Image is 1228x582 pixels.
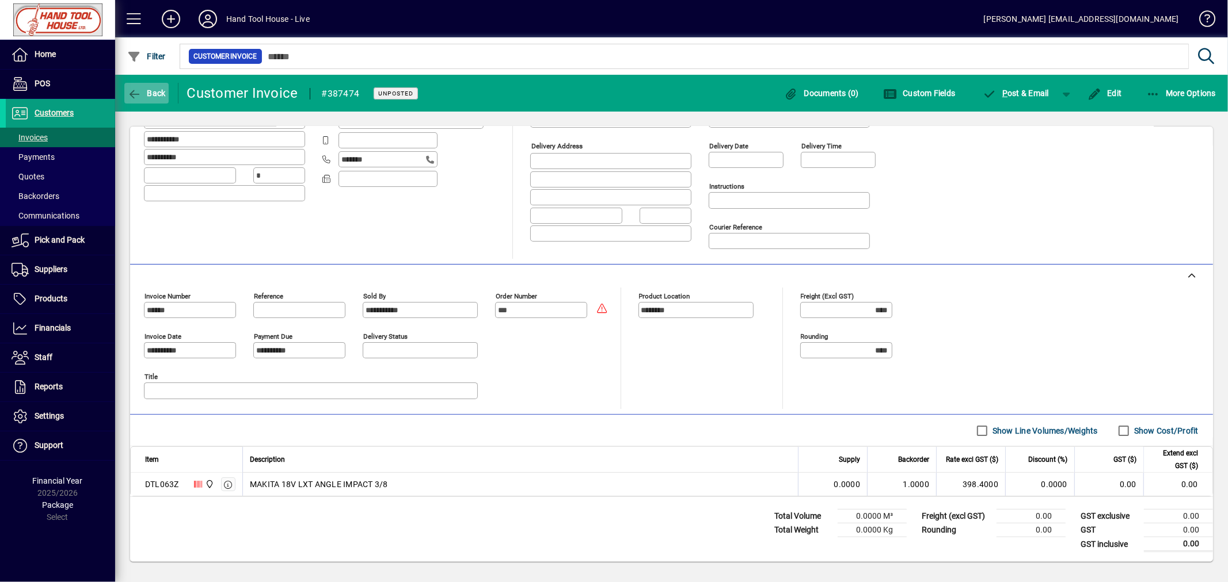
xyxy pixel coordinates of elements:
a: Reports [6,373,115,401]
span: Support [35,441,63,450]
span: ost & Email [983,89,1050,98]
a: Home [6,40,115,69]
button: Documents (0) [781,83,862,104]
div: 398.4000 [944,478,998,490]
mat-label: Freight (excl GST) [801,292,854,300]
button: Post & Email [977,83,1055,104]
a: Backorders [6,186,115,206]
td: 0.00 [1143,473,1212,496]
mat-label: Rounding [801,332,828,340]
span: Documents (0) [784,89,859,98]
span: Edit [1088,89,1122,98]
app-page-header-button: Back [115,83,178,104]
span: Communications [12,211,79,220]
span: Financial Year [33,476,83,485]
div: DTL063Z [145,478,179,490]
span: Home [35,49,56,59]
a: Financials [6,314,115,343]
span: Quotes [12,172,44,181]
div: Hand Tool House - Live [226,10,310,28]
td: 0.00 [1144,523,1213,537]
span: Frankton [202,478,215,491]
span: Supply [839,453,860,466]
mat-label: Order number [496,292,537,300]
mat-label: Instructions [709,182,744,190]
span: 1.0000 [903,478,930,490]
span: Backorders [12,192,59,201]
span: POS [35,79,50,88]
mat-label: Payment due [254,332,292,340]
span: Customer Invoice [193,51,257,62]
div: Customer Invoice [187,84,298,102]
td: 0.00 [1144,510,1213,523]
mat-label: Delivery time [801,142,842,150]
td: Rounding [916,523,997,537]
a: Suppliers [6,255,115,284]
a: Knowledge Base [1191,2,1214,40]
a: Quotes [6,167,115,186]
a: Products [6,285,115,313]
span: Staff [35,353,52,362]
td: GST exclusive [1075,510,1144,523]
mat-label: Invoice date [145,332,181,340]
span: Invoices [12,133,48,142]
label: Show Line Volumes/Weights [990,425,1098,436]
td: 0.00 [997,523,1066,537]
mat-label: Title [145,373,158,381]
button: Custom Fields [880,83,959,104]
span: Item [145,453,159,466]
span: More Options [1146,89,1216,98]
td: 0.0000 M³ [838,510,907,523]
span: Financials [35,323,71,332]
span: P [1002,89,1008,98]
span: Unposted [378,90,413,97]
span: Extend excl GST ($) [1151,447,1198,472]
span: Reports [35,382,63,391]
mat-label: Delivery date [709,142,748,150]
a: Settings [6,402,115,431]
span: Customers [35,108,74,117]
td: GST inclusive [1075,537,1144,552]
td: Freight (excl GST) [916,510,997,523]
button: Edit [1085,83,1125,104]
label: Show Cost/Profit [1132,425,1199,436]
span: MAKITA 18V LXT ANGLE IMPACT 3/8 [250,478,388,490]
span: 0.0000 [834,478,861,490]
a: Support [6,431,115,460]
span: Filter [127,52,166,61]
mat-label: Reference [254,292,283,300]
span: Payments [12,152,55,162]
mat-label: Sold by [363,292,386,300]
div: #387474 [322,85,360,103]
span: Settings [35,411,64,420]
span: Back [127,89,166,98]
span: GST ($) [1113,453,1136,466]
a: Communications [6,206,115,225]
mat-label: Invoice number [145,292,191,300]
span: Suppliers [35,265,67,274]
mat-label: Courier Reference [709,223,762,231]
span: Products [35,294,67,303]
a: Pick and Pack [6,226,115,255]
span: Custom Fields [883,89,956,98]
mat-label: Product location [639,292,690,300]
button: More Options [1143,83,1219,104]
div: [PERSON_NAME] [EMAIL_ADDRESS][DOMAIN_NAME] [984,10,1179,28]
a: Staff [6,343,115,372]
span: Pick and Pack [35,235,85,244]
button: Back [124,83,169,104]
button: Profile [189,9,226,29]
span: Rate excl GST ($) [946,453,998,466]
a: Payments [6,147,115,167]
td: 0.0000 Kg [838,523,907,537]
button: Filter [124,46,169,67]
span: Package [42,500,73,510]
td: Total Weight [769,523,838,537]
a: POS [6,70,115,98]
td: Total Volume [769,510,838,523]
td: GST [1075,523,1144,537]
td: 0.0000 [1005,473,1074,496]
span: Description [250,453,285,466]
span: Discount (%) [1028,453,1067,466]
td: 0.00 [1144,537,1213,552]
